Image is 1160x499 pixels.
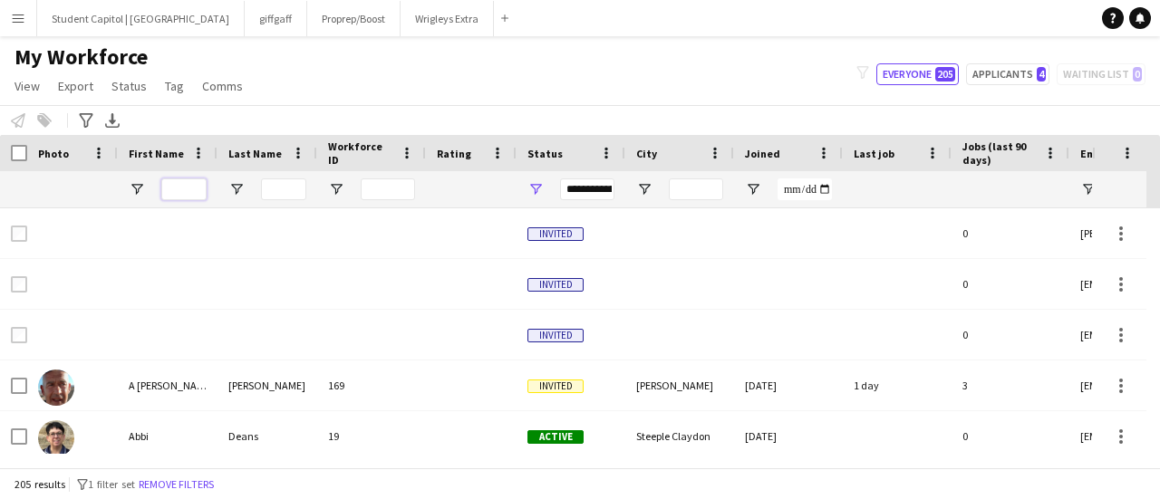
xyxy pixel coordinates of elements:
div: A [PERSON_NAME] [118,360,217,410]
span: Invited [527,278,584,292]
div: 1 day [843,360,952,410]
button: Open Filter Menu [328,181,344,197]
a: Comms [195,74,250,98]
button: Open Filter Menu [129,181,145,197]
button: giffgaff [245,1,307,36]
div: 0 [952,310,1069,360]
button: Open Filter Menu [745,181,761,197]
span: 205 [935,67,955,82]
span: Export [58,78,93,94]
input: Row Selection is disabled for this row (unchecked) [11,327,27,343]
a: Export [51,74,101,98]
div: 0 [952,411,1069,461]
span: Invited [527,329,584,342]
input: Joined Filter Input [778,178,832,200]
span: First Name [129,147,184,160]
div: [DATE] [734,360,843,410]
button: Applicants4 [966,63,1049,85]
a: Status [104,74,154,98]
img: Abbi Deans [38,420,74,456]
a: Tag [158,74,191,98]
span: Joined [745,147,780,160]
span: Active [527,430,584,444]
span: Status [527,147,563,160]
input: Row Selection is disabled for this row (unchecked) [11,226,27,242]
button: Everyone205 [876,63,959,85]
div: Steeple Claydon [625,411,734,461]
span: Photo [38,147,69,160]
button: Remove filters [135,475,217,494]
a: View [7,74,47,98]
button: Open Filter Menu [527,181,544,197]
div: [DATE] [734,411,843,461]
div: 169 [317,360,426,410]
span: 1 filter set [88,477,135,491]
button: Open Filter Menu [636,181,652,197]
span: Last Name [228,147,282,160]
button: Open Filter Menu [1080,181,1097,197]
div: Deans [217,411,317,461]
input: City Filter Input [669,178,723,200]
span: 4 [1037,67,1046,82]
span: City [636,147,657,160]
img: A Jay Wallis [38,369,74,406]
div: 3 [952,360,1069,410]
span: Workforce ID [328,139,393,167]
button: Student Capitol | [GEOGRAPHIC_DATA] [37,1,245,36]
input: Last Name Filter Input [261,178,306,200]
span: Last job [854,147,894,160]
button: Open Filter Menu [228,181,245,197]
span: My Workforce [14,43,148,71]
app-action-btn: Export XLSX [101,110,123,131]
div: Abbi [118,411,217,461]
input: Row Selection is disabled for this row (unchecked) [11,276,27,293]
div: 0 [952,208,1069,258]
input: Workforce ID Filter Input [361,178,415,200]
span: Rating [437,147,471,160]
span: Invited [527,379,584,393]
span: Email [1080,147,1109,160]
span: Comms [202,78,243,94]
input: First Name Filter Input [161,178,207,200]
span: Status [111,78,147,94]
span: Invited [527,227,584,241]
span: Tag [165,78,184,94]
div: [PERSON_NAME] [625,360,734,410]
div: [PERSON_NAME] [217,360,317,410]
button: Proprep/Boost [307,1,401,36]
button: Wrigleys Extra [401,1,494,36]
div: 19 [317,411,426,461]
div: 0 [952,259,1069,309]
span: Jobs (last 90 days) [962,139,1037,167]
span: View [14,78,40,94]
app-action-btn: Advanced filters [75,110,97,131]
